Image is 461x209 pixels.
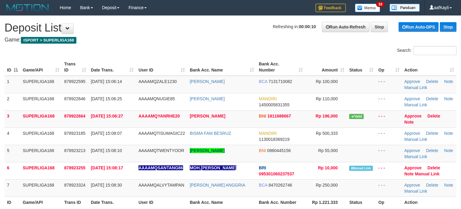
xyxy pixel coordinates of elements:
span: Copy 1450005831355 to clipboard [259,102,289,107]
td: SUPERLIGA168 [20,93,62,110]
span: [DATE] 15:06:27 [91,114,123,118]
span: Rp 196,000 [316,114,338,118]
h1: Deposit List [5,22,456,34]
img: Button%20Memo.svg [355,4,380,12]
span: Copy 7131710082 to clipboard [269,79,292,84]
th: Rp 1.221.333 [305,197,347,208]
span: Copy 095301060237537 to clipboard [259,171,294,176]
th: Bank Acc. Name: activate to sort column ascending [187,58,256,76]
a: Manual Link [415,171,439,176]
td: 7 [5,179,20,197]
span: BNI [259,148,266,153]
td: 1 [5,76,20,93]
td: - - - [376,179,402,197]
th: Op [376,197,402,208]
a: Approve [404,183,420,187]
td: SUPERLIGA168 [20,179,62,197]
span: 878922595 [64,79,85,84]
td: SUPERLIGA168 [20,110,62,128]
span: BCA [259,183,267,187]
a: Delete [427,114,440,118]
h4: Game: [5,37,456,43]
td: 6 [5,162,20,179]
th: User ID: activate to sort column ascending [136,58,187,76]
span: [DATE] 15:08:17 [91,165,123,170]
span: [DATE] 15:08:10 [91,148,122,153]
a: Manual Link [404,137,427,142]
a: Delete [426,131,438,136]
td: SUPERLIGA168 [20,76,62,93]
span: Refreshing in: [273,24,316,29]
span: Rp 500,333 [316,131,338,136]
a: [PERSON_NAME] [190,148,225,153]
th: Bank Acc. Number [256,197,305,208]
a: Note [404,171,414,176]
th: Trans ID: activate to sort column ascending [62,58,89,76]
th: Date Trans. [89,197,136,208]
th: Status: activate to sort column ascending [347,58,376,76]
td: - - - [376,93,402,110]
span: ISPORT > SUPERLIGA168 [21,37,76,44]
td: - - - [376,76,402,93]
a: Note [404,120,414,124]
label: Search: [397,46,456,55]
span: Valid transaction [349,114,364,119]
a: Delete [426,96,438,101]
span: [DATE] 15:08:07 [91,131,122,136]
span: Rp 55,000 [318,148,338,153]
span: Rp 100,000 [316,79,338,84]
img: MOTION_logo.png [5,3,51,12]
th: Action: activate to sort column ascending [402,58,456,76]
a: Approve [404,131,420,136]
a: Stop [440,22,456,32]
td: - - - [376,110,402,128]
a: Approve [404,114,422,118]
th: Bank Acc. Name [187,197,256,208]
td: 2 [5,93,20,110]
a: Approve [404,148,420,153]
span: AAAAMQTISUMAGIC22 [139,131,185,136]
span: MANDIRI [259,131,277,136]
td: - - - [376,128,402,145]
span: AAAAMQALVYTAMPAN [139,183,184,187]
td: 5 [5,145,20,162]
a: Note [444,79,453,84]
span: AAAAMQTWENTYOOR [139,148,184,153]
span: 33 [376,2,384,7]
td: SUPERLIGA168 [20,128,62,145]
span: Copy 8470262746 to clipboard [269,183,292,187]
span: Nama rekening ada tanda titik/strip, harap diedit [139,165,183,170]
th: Bank Acc. Number: activate to sort column ascending [256,58,305,76]
th: User ID [136,197,187,208]
th: ID [5,197,20,208]
span: Rp 110,000 [316,96,338,101]
a: Delete [426,183,438,187]
th: Date Trans.: activate to sort column ascending [89,58,136,76]
span: [DATE] 15:06:14 [91,79,122,84]
a: Delete [427,165,440,170]
a: Delete [426,148,438,153]
td: - - - [376,162,402,179]
span: Rp 10,000 [318,165,338,170]
span: BRI [259,165,266,170]
a: Run Auto-Refresh [322,22,369,32]
th: ID: activate to sort column descending [5,58,20,76]
span: 878923213 [64,148,85,153]
span: Copy 1811688667 to clipboard [267,114,291,118]
span: AAAAMQZALE1230 [139,79,177,84]
a: Approve [404,79,420,84]
a: Note [444,96,453,101]
img: Feedback.jpg [316,4,346,12]
td: 4 [5,128,20,145]
a: Delete [426,79,438,84]
a: Note [444,183,453,187]
span: 878923255 [64,165,85,170]
span: Copy 0860445156 to clipboard [267,148,291,153]
span: 878923185 [64,131,85,136]
a: [PERSON_NAME] [190,79,225,84]
a: MOH.[PERSON_NAME] [190,165,236,170]
th: Amount: activate to sort column ascending [305,58,347,76]
th: Op: activate to sort column ascending [376,58,402,76]
span: BCA [259,79,267,84]
a: Manual Link [404,102,427,107]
